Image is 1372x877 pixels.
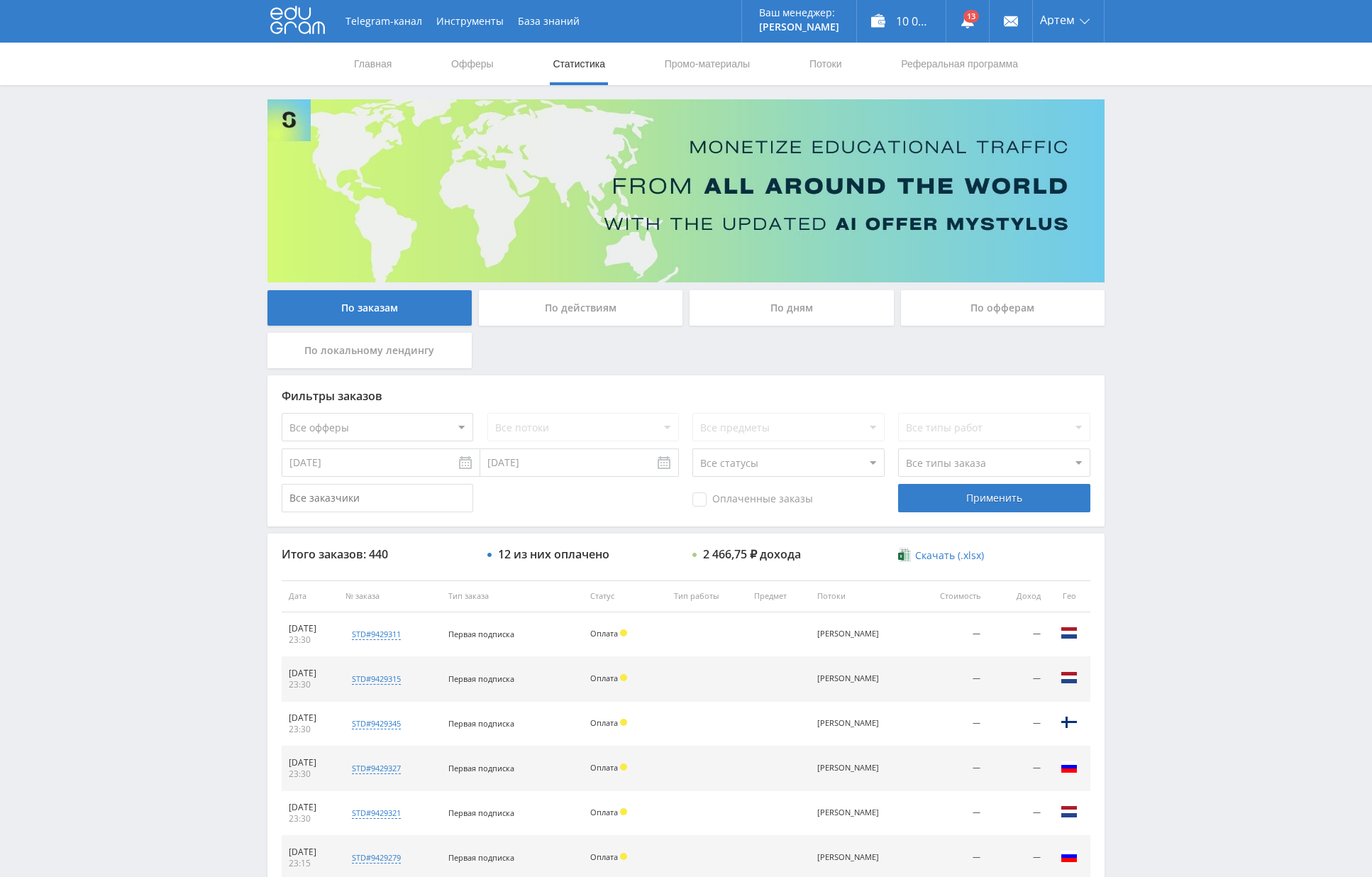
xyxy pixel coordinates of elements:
div: По дням [690,290,894,326]
a: Главная [353,43,393,85]
div: Применить [898,484,1090,512]
th: Стоимость [913,580,987,612]
span: Первая подписка [448,718,514,729]
th: Тип заказа [441,580,583,612]
div: [DATE] [289,846,331,858]
span: Первая подписка [448,763,514,773]
td: — [987,702,1048,746]
span: Скачать (.xlsx) [915,550,984,561]
th: Потоки [810,580,913,612]
a: Реферальная программа [900,43,1019,85]
td: — [987,791,1048,836]
img: Banner [267,99,1105,282]
span: Первая подписка [448,629,514,639]
span: Холд [620,853,627,860]
div: 23:30 [289,634,331,646]
span: Оплата [590,807,618,817]
div: [DATE] [289,802,331,813]
div: std#9429345 [352,718,401,729]
span: Оплаченные заказы [692,492,813,507]
div: Ringo [817,853,881,862]
div: std#9429327 [352,763,401,774]
span: Оплата [590,628,618,639]
span: Оплата [590,673,618,683]
img: fin.png [1061,714,1078,731]
a: Скачать (.xlsx) [898,548,983,563]
div: std#9429311 [352,629,401,640]
td: — [987,657,1048,702]
th: Тип работы [667,580,747,612]
div: 23:15 [289,858,331,869]
a: Статистика [551,43,607,85]
a: Офферы [450,43,495,85]
div: Ringo [817,763,881,773]
img: nld.png [1061,803,1078,820]
span: Холд [620,719,627,726]
div: std#9429279 [352,852,401,864]
p: [PERSON_NAME] [759,21,839,33]
div: 23:30 [289,768,331,780]
div: Итого заказов: 440 [282,548,473,561]
td: — [913,702,987,746]
div: Фильтры заказов [282,390,1090,402]
span: Холд [620,629,627,636]
input: Все заказчики [282,484,473,512]
div: Ringo [817,674,881,683]
span: Первая подписка [448,673,514,684]
img: nld.png [1061,624,1078,641]
div: По действиям [479,290,683,326]
td: — [913,791,987,836]
img: rus.png [1061,848,1078,865]
div: [DATE] [289,712,331,724]
td: — [987,746,1048,791]
div: 23:30 [289,813,331,824]
span: Оплата [590,717,618,728]
div: std#9429321 [352,807,401,819]
th: Предмет [747,580,810,612]
td: — [987,612,1048,657]
div: [DATE] [289,757,331,768]
div: Ringo [817,629,881,639]
th: Дата [282,580,338,612]
img: nld.png [1061,669,1078,686]
div: 23:30 [289,724,331,735]
span: Первая подписка [448,807,514,818]
span: Оплата [590,851,618,862]
div: По офферам [901,290,1105,326]
span: Холд [620,808,627,815]
th: № заказа [338,580,441,612]
p: Ваш менеджер: [759,7,839,18]
div: 12 из них оплачено [498,548,609,561]
th: Доход [987,580,1048,612]
img: rus.png [1061,759,1078,776]
th: Гео [1048,580,1090,612]
th: Статус [583,580,667,612]
div: std#9429315 [352,673,401,685]
span: Холд [620,763,627,771]
div: Ringo [817,719,881,728]
td: — [913,657,987,702]
a: Потоки [808,43,843,85]
span: Холд [620,674,627,681]
div: По локальному лендингу [267,333,472,368]
span: Первая подписка [448,852,514,863]
div: [DATE] [289,668,331,679]
img: xlsx [898,548,910,562]
div: Ringo [817,808,881,817]
div: 2 466,75 ₽ дохода [703,548,801,561]
div: [DATE] [289,623,331,634]
span: Оплата [590,762,618,773]
td: — [913,746,987,791]
a: Промо-материалы [663,43,751,85]
td: — [913,612,987,657]
div: 23:30 [289,679,331,690]
span: Артем [1040,14,1075,26]
div: По заказам [267,290,472,326]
